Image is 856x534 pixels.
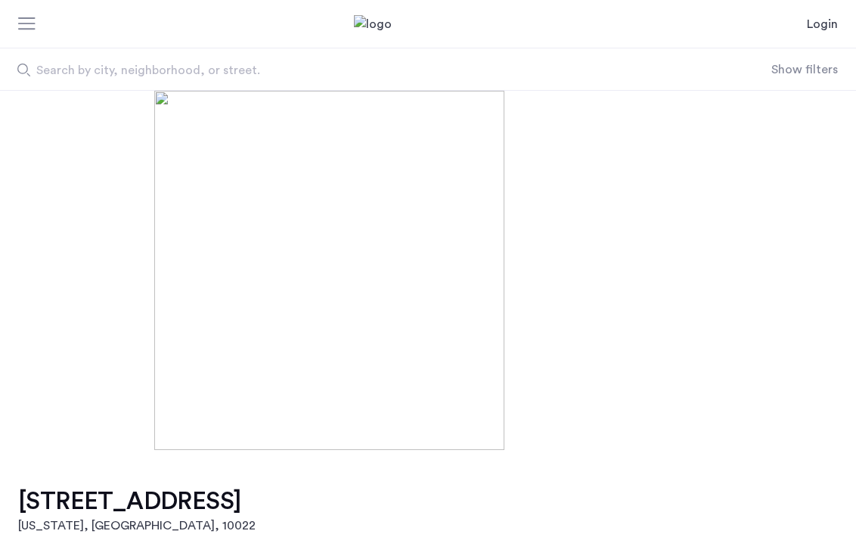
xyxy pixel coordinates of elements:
img: [object%20Object] [154,91,702,450]
span: Search by city, neighborhood, or street. [36,61,653,79]
h1: [STREET_ADDRESS] [18,486,256,517]
img: logo [354,15,502,33]
button: Show or hide filters [771,61,838,79]
a: Login [807,15,838,33]
a: Cazamio Logo [354,15,502,33]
